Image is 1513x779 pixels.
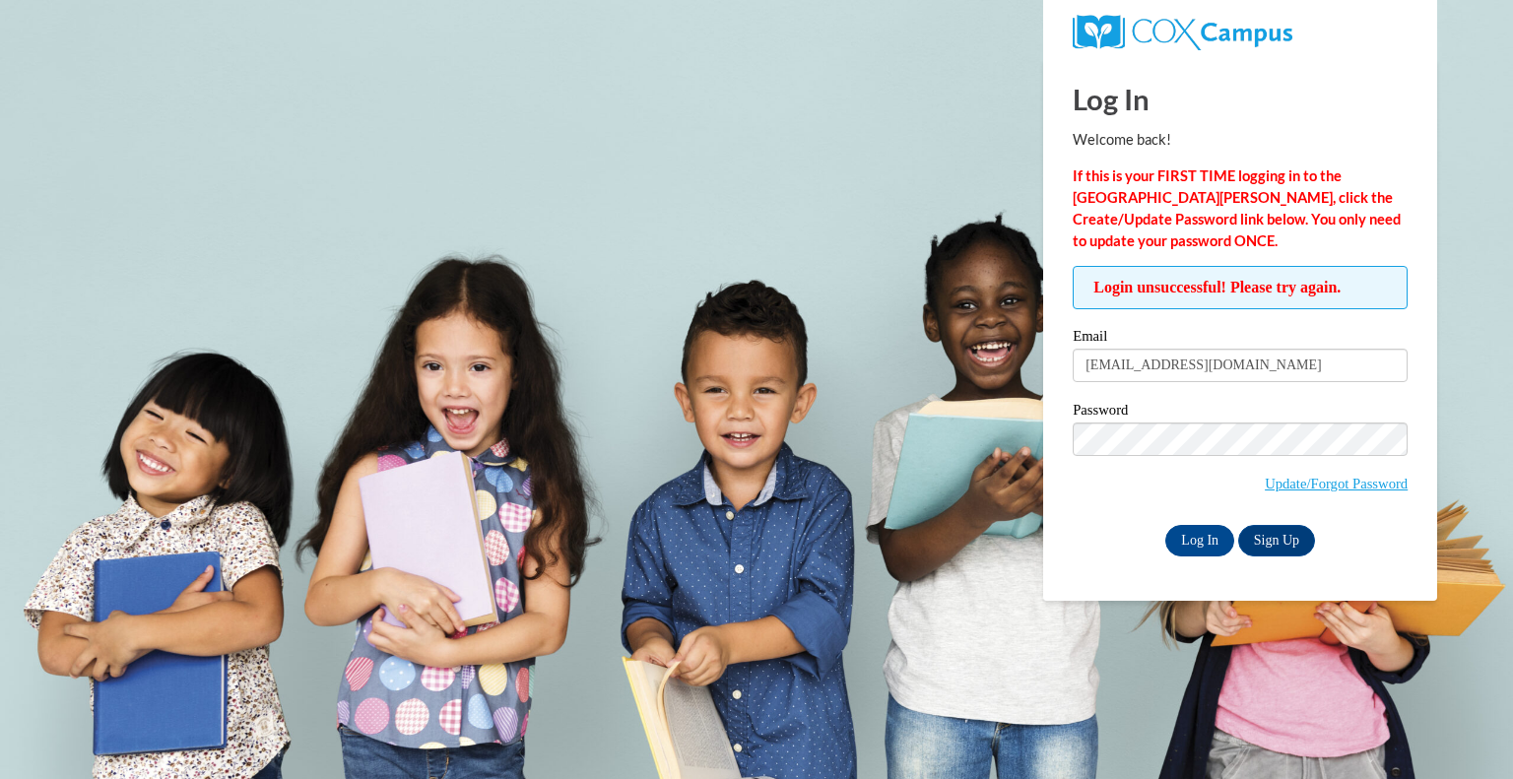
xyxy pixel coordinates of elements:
[1073,129,1408,151] p: Welcome back!
[1073,403,1408,422] label: Password
[1238,525,1315,556] a: Sign Up
[1265,476,1408,491] a: Update/Forgot Password
[1165,525,1234,556] input: Log In
[1073,329,1408,349] label: Email
[1073,15,1292,50] img: COX Campus
[1073,79,1408,119] h1: Log In
[1073,167,1401,249] strong: If this is your FIRST TIME logging in to the [GEOGRAPHIC_DATA][PERSON_NAME], click the Create/Upd...
[1073,23,1292,39] a: COX Campus
[1073,266,1408,309] span: Login unsuccessful! Please try again.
